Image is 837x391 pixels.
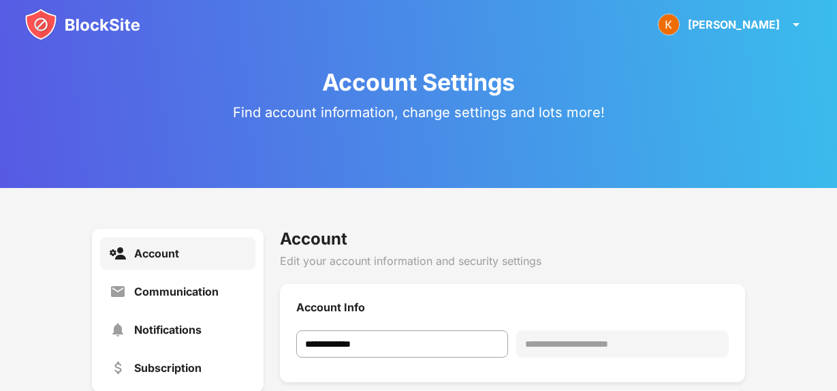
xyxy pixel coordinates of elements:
[110,322,126,338] img: settings-notifications.svg
[233,104,605,121] div: Find account information, change settings and lots more!
[688,18,780,31] div: [PERSON_NAME]
[100,313,255,346] a: Notifications
[134,361,202,375] div: Subscription
[100,275,255,308] a: Communication
[134,247,179,260] div: Account
[100,237,255,270] a: Account
[280,254,745,268] div: Edit your account information and security settings
[322,68,515,96] div: Account Settings
[280,229,745,249] div: Account
[110,360,126,376] img: settings-subscription.svg
[658,14,680,35] img: ACg8ocJLSIS47Pg7C50ruPj-DSNE4_YDXadWLrDW843AHUPKfCS0OQ=s96-c
[134,285,219,298] div: Communication
[100,351,255,384] a: Subscription
[134,323,202,337] div: Notifications
[110,283,126,300] img: settings-communication.svg
[25,8,140,41] img: blocksite-icon.svg
[296,300,729,314] div: Account Info
[110,245,126,262] img: settings-account-active.svg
